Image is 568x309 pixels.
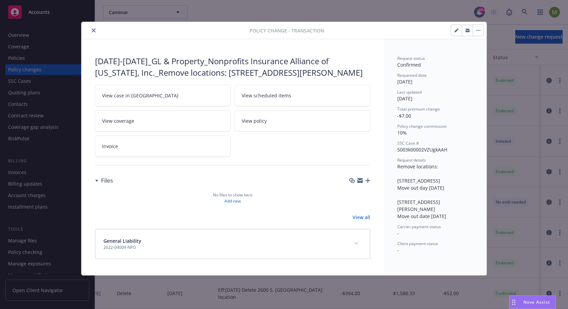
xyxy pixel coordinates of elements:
[351,238,362,249] button: expand content
[397,95,412,102] span: [DATE]
[95,85,231,106] a: View case in [GEOGRAPHIC_DATA]
[397,89,422,95] span: Last updated
[242,117,267,124] span: View policy
[250,27,324,34] span: Policy change - Transaction
[397,140,419,146] span: SSC Case #
[103,237,141,244] span: General Liability
[95,55,370,78] div: [DATE]-[DATE]_GL & Property_Nonprofits Insurance Alliance of [US_STATE], Inc._Remove locations: [...
[95,176,113,185] div: Files
[397,241,438,246] span: Client payment status
[235,85,370,106] a: View scheduled items
[242,92,291,99] span: View scheduled items
[103,244,141,251] span: 2022-04009-NPO
[224,198,241,204] a: Add new
[90,26,98,34] button: close
[397,113,411,119] span: -$7.00
[397,129,407,136] span: 10%
[397,146,447,153] span: 5003k00002VZUgkAAH
[397,224,441,230] span: Carrier payment status
[397,62,421,68] span: Confirmed
[95,110,231,132] a: View coverage
[102,117,134,124] span: View coverage
[101,176,113,185] h3: Files
[397,123,447,129] span: Policy change commission
[95,136,231,157] a: Invoice
[397,230,399,236] span: -
[353,214,370,221] a: View all
[397,247,399,253] span: -
[95,229,370,259] div: General Liability2022-04009-NPOexpand content
[235,110,370,132] a: View policy
[509,295,556,309] button: Nova Assist
[213,192,253,198] span: No files to show here
[397,106,440,112] span: Total premium change
[523,299,550,305] span: Nova Assist
[397,78,412,85] span: [DATE]
[102,92,179,99] span: View case in [GEOGRAPHIC_DATA]
[510,296,518,309] div: Drag to move
[102,143,118,150] span: Invoice
[397,72,427,78] span: Requested date
[397,157,426,163] span: Request details
[397,163,446,219] span: Remove locations: [STREET_ADDRESS] Move out day [DATE] [STREET_ADDRESS][PERSON_NAME] Move out dat...
[397,55,425,61] span: Request status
